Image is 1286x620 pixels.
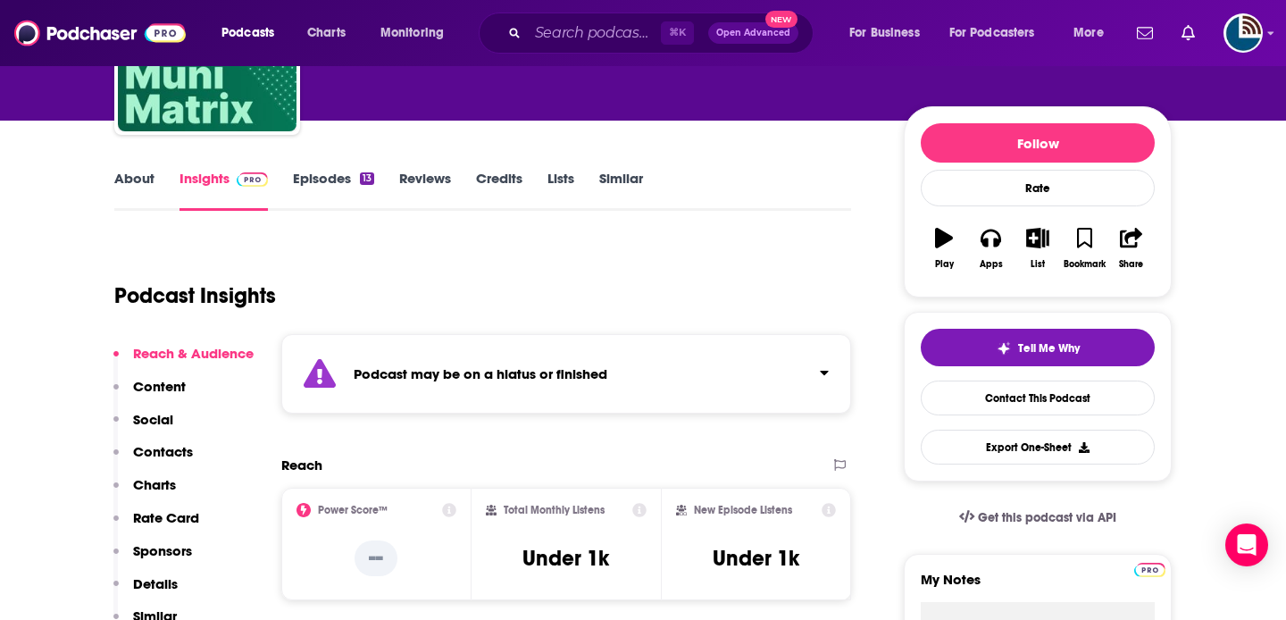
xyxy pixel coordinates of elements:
[293,170,374,211] a: Episodes13
[849,21,920,46] span: For Business
[133,542,192,559] p: Sponsors
[281,334,851,414] section: Click to expand status details
[221,21,274,46] span: Podcasts
[113,443,193,476] button: Contacts
[1223,13,1263,53] button: Show profile menu
[921,430,1155,465] button: Export One-Sheet
[113,542,192,575] button: Sponsors
[716,29,790,38] span: Open Advanced
[1108,216,1155,281] button: Share
[354,365,607,382] strong: Podcast may be on a hiatus or finished
[547,170,574,211] a: Lists
[133,345,254,362] p: Reach & Audience
[967,216,1014,281] button: Apps
[133,378,186,395] p: Content
[380,21,444,46] span: Monitoring
[237,172,268,187] img: Podchaser Pro
[713,545,799,572] h3: Under 1k
[1031,259,1045,270] div: List
[209,19,297,47] button: open menu
[1061,216,1107,281] button: Bookmark
[113,345,254,378] button: Reach & Audience
[180,170,268,211] a: InsightsPodchaser Pro
[113,411,173,444] button: Social
[980,259,1003,270] div: Apps
[1134,560,1165,577] a: Pro website
[837,19,942,47] button: open menu
[114,282,276,309] h1: Podcast Insights
[921,571,1155,602] label: My Notes
[1174,18,1202,48] a: Show notifications dropdown
[1073,21,1104,46] span: More
[113,575,178,608] button: Details
[113,509,199,542] button: Rate Card
[355,540,397,576] p: --
[133,476,176,493] p: Charts
[765,11,797,28] span: New
[921,170,1155,206] div: Rate
[281,457,322,473] h2: Reach
[661,21,694,45] span: ⌘ K
[708,22,798,44] button: Open AdvancedNew
[113,378,186,411] button: Content
[476,170,522,211] a: Credits
[1015,216,1061,281] button: List
[133,509,199,526] p: Rate Card
[938,19,1061,47] button: open menu
[921,123,1155,163] button: Follow
[496,13,831,54] div: Search podcasts, credits, & more...
[978,510,1116,525] span: Get this podcast via API
[114,170,154,211] a: About
[921,329,1155,366] button: tell me why sparkleTell Me Why
[318,504,388,516] h2: Power Score™
[522,545,609,572] h3: Under 1k
[921,216,967,281] button: Play
[1223,13,1263,53] span: Logged in as tdunyak
[694,504,792,516] h2: New Episode Listens
[360,172,374,185] div: 13
[1134,563,1165,577] img: Podchaser Pro
[1064,259,1106,270] div: Bookmark
[368,19,467,47] button: open menu
[307,21,346,46] span: Charts
[133,575,178,592] p: Details
[296,19,356,47] a: Charts
[1018,341,1080,356] span: Tell Me Why
[399,170,451,211] a: Reviews
[133,443,193,460] p: Contacts
[935,259,954,270] div: Play
[133,411,173,428] p: Social
[1119,259,1143,270] div: Share
[945,496,1131,540] a: Get this podcast via API
[949,21,1035,46] span: For Podcasters
[1130,18,1160,48] a: Show notifications dropdown
[1223,13,1263,53] img: User Profile
[997,341,1011,356] img: tell me why sparkle
[1225,524,1268,566] div: Open Intercom Messenger
[113,476,176,509] button: Charts
[14,16,186,50] img: Podchaser - Follow, Share and Rate Podcasts
[528,19,661,47] input: Search podcasts, credits, & more...
[1061,19,1126,47] button: open menu
[599,170,643,211] a: Similar
[921,381,1155,415] a: Contact This Podcast
[504,504,605,516] h2: Total Monthly Listens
